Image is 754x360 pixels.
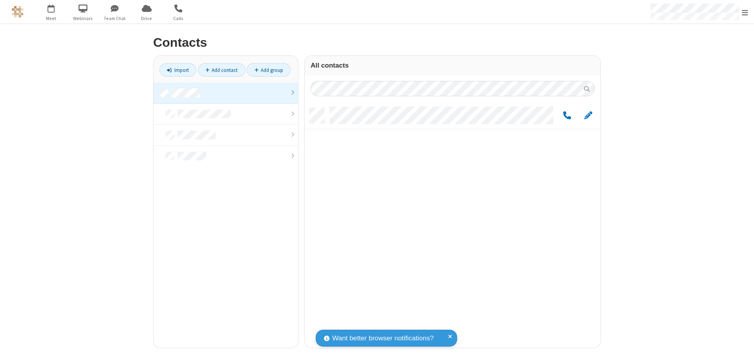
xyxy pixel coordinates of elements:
[132,15,161,22] span: Drive
[559,111,575,121] button: Call by phone
[164,15,193,22] span: Calls
[159,63,196,77] a: Import
[305,102,600,348] div: grid
[580,111,596,121] button: Edit
[68,15,98,22] span: Webinars
[332,333,434,343] span: Want better browser notifications?
[37,15,66,22] span: Meet
[198,63,245,77] a: Add contact
[153,36,601,50] h2: Contacts
[247,63,291,77] a: Add group
[12,6,24,18] img: QA Selenium DO NOT DELETE OR CHANGE
[311,62,595,69] h3: All contacts
[100,15,130,22] span: Team Chat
